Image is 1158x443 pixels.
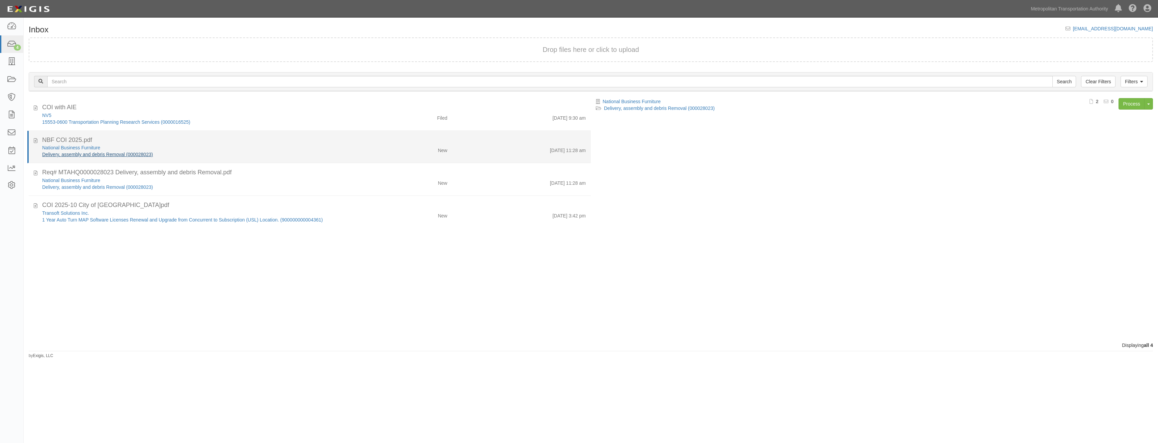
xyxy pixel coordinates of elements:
[42,151,355,158] div: Delivery, assembly and debris Removal (000028023)
[5,3,52,15] img: Logo
[543,46,639,53] span: Drop files here or click to upload
[42,201,586,210] div: COI 2025-10 City of Ottawa.pdf
[42,103,586,112] div: COI with AIE
[1129,5,1137,13] i: Help Center - Complianz
[1052,76,1076,87] input: Search
[42,177,355,184] div: National Business Furniture
[550,144,586,154] div: [DATE] 11:28 am
[552,112,586,121] div: [DATE] 9:30 am
[1111,99,1114,104] b: 0
[42,210,89,216] a: Transoft Solutions Inc.
[33,353,53,358] a: Exigis, LLC
[1081,76,1115,87] a: Clear Filters
[438,177,447,186] div: New
[42,145,100,150] a: National Business Furniture
[24,342,1158,349] div: Displaying
[42,119,355,125] div: 15553-0600 Transportation Planning Research Services (0000016525)
[14,45,21,51] div: 4
[550,177,586,186] div: [DATE] 11:28 am
[42,152,153,157] a: Delivery, assembly and debris Removal (000028023)
[1027,2,1111,16] a: Metropolitan Transportation Authority
[1096,99,1099,104] b: 2
[42,178,100,183] a: National Business Furniture
[438,210,447,219] div: New
[1119,98,1145,110] a: Process
[47,76,1053,87] input: Search
[42,112,355,119] div: NV5
[42,168,586,177] div: Req# MTAHQ0000028023 Delivery, assembly and debris Removal.pdf
[438,144,447,154] div: New
[1144,343,1153,348] b: all 4
[42,184,153,190] a: Delivery, assembly and debris Removal (000028023)
[603,99,661,104] a: National Business Furniture
[42,184,355,190] div: Delivery, assembly and debris Removal (000028023)
[552,210,586,219] div: [DATE] 3:42 pm
[29,353,53,359] small: by
[1121,76,1148,87] a: Filters
[42,210,355,216] div: Transoft Solutions Inc.
[42,113,51,118] a: NV5
[42,119,190,125] a: 15553-0600 Transportation Planning Research Services (0000016525)
[437,112,447,121] div: Filed
[42,217,323,223] a: 1 Year Auto Turn MAP Software Licenses Renewal and Upgrade from Concurrent to Subscription (USL) ...
[1073,26,1153,31] a: [EMAIL_ADDRESS][DOMAIN_NAME]
[604,106,715,111] a: Delivery, assembly and debris Removal (000028023)
[29,25,49,34] h1: Inbox
[42,216,355,223] div: 1 Year Auto Turn MAP Software Licenses Renewal and Upgrade from Concurrent to Subscription (USL) ...
[42,136,586,145] div: NBF COI 2025.pdf
[42,144,355,151] div: National Business Furniture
